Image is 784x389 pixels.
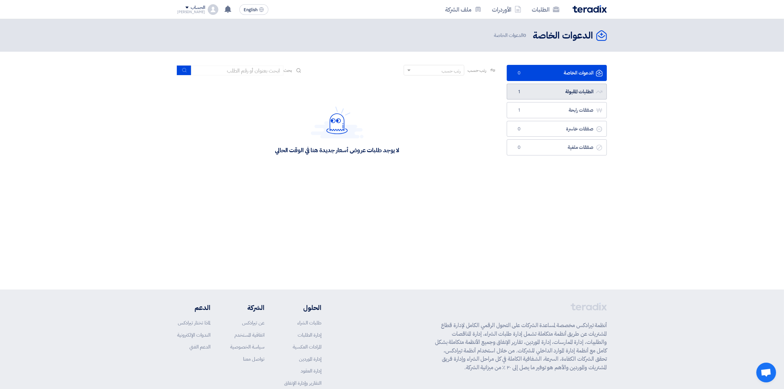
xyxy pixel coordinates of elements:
a: صفقات ملغية0 [507,139,607,155]
span: English [244,8,257,12]
input: ابحث بعنوان أو رقم الطلب [191,66,284,75]
a: اتفاقية المستخدم [234,331,264,339]
p: أنظمة تيرادكس مخصصة لمساعدة الشركات على التحول الرقمي الكامل لإدارة قطاع المشتريات عن طريق أنظمة ... [435,321,607,372]
a: التقارير وإدارة الإنفاق [284,379,321,387]
a: طلبات الشراء [297,319,321,326]
span: الدعوات الخاصة [494,32,527,39]
a: الأوردرات [487,2,527,17]
a: إدارة العقود [301,367,321,375]
img: Hello [311,106,364,138]
li: الحلول [284,303,321,313]
span: 0 [515,70,523,76]
img: profile_test.png [208,4,218,15]
span: 0 [523,32,526,39]
div: لا يوجد طلبات عروض أسعار جديدة هنا في الوقت الحالي [275,146,399,154]
h2: الدعوات الخاصة [533,29,593,42]
a: الطلبات [527,2,565,17]
div: [PERSON_NAME] [177,10,205,14]
span: 0 [515,144,523,151]
li: الدعم [177,303,210,313]
li: الشركة [230,303,264,313]
a: إدارة الموردين [299,355,321,363]
a: الدعم الفني [189,343,210,350]
img: Teradix logo [573,5,607,13]
span: 1 [515,89,523,95]
a: لماذا تختار تيرادكس [178,319,210,326]
span: 0 [515,126,523,132]
span: رتب حسب [468,67,486,74]
a: الندوات الإلكترونية [177,331,210,339]
a: الطلبات المقبولة1 [507,84,607,100]
span: 1 [515,107,523,114]
button: English [239,4,268,15]
div: رتب حسب [442,68,461,74]
a: المزادات العكسية [293,343,321,350]
span: بحث [284,67,292,74]
a: الدعوات الخاصة0 [507,65,607,81]
a: صفقات خاسرة0 [507,121,607,137]
a: عن تيرادكس [242,319,264,326]
a: تواصل معنا [243,355,264,363]
a: سياسة الخصوصية [230,343,264,350]
div: الحساب [191,5,205,11]
a: إدارة الطلبات [298,331,321,339]
a: Open chat [756,363,776,382]
a: ملف الشركة [440,2,487,17]
a: صفقات رابحة1 [507,102,607,118]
